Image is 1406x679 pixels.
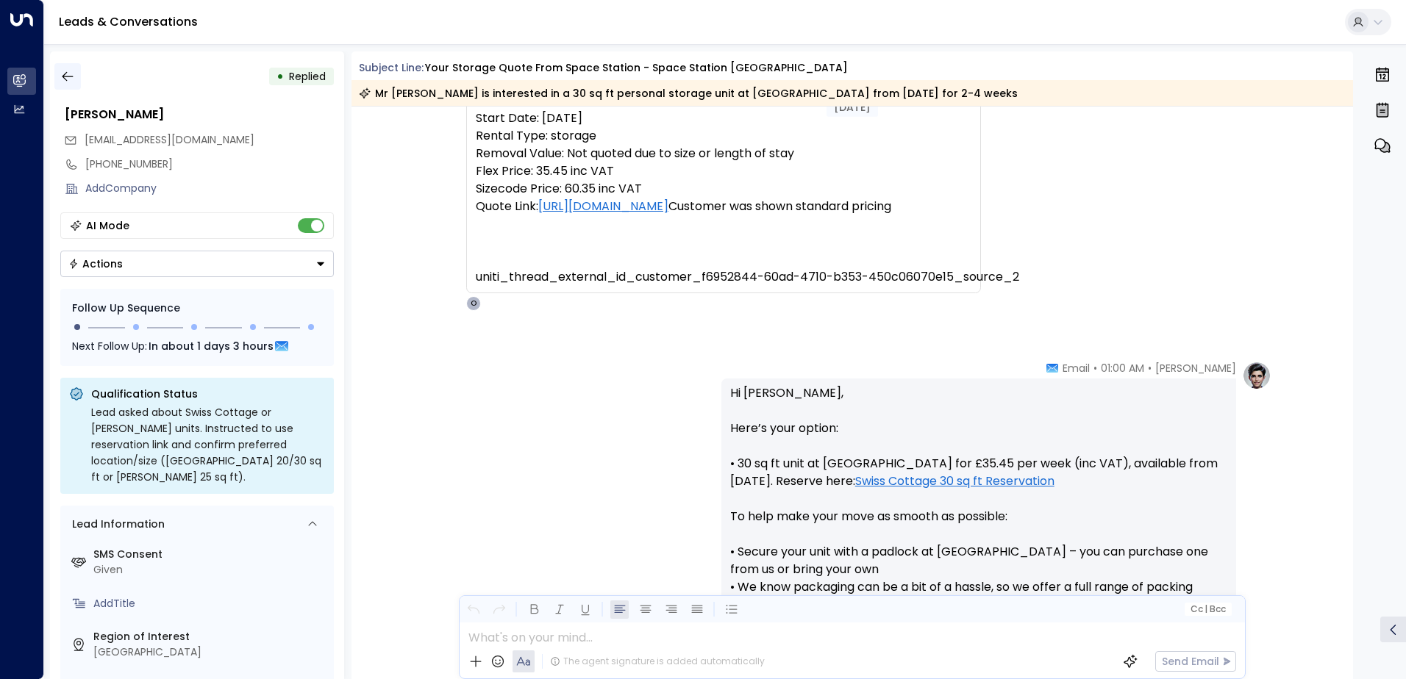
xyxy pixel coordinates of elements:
[91,387,325,401] p: Qualification Status
[60,251,334,277] button: Actions
[149,338,274,354] span: In about 1 days 3 hours
[86,218,129,233] div: AI Mode
[359,60,424,75] span: Subject Line:
[276,63,284,90] div: •
[1101,361,1144,376] span: 01:00 AM
[93,644,328,660] div: [GEOGRAPHIC_DATA]
[93,562,328,578] div: Given
[72,338,322,354] div: Next Follow Up:
[464,600,482,619] button: Undo
[466,296,481,311] div: O
[60,251,334,277] div: Button group with a nested menu
[65,106,334,123] div: [PERSON_NAME]
[93,596,328,611] div: AddTitle
[289,69,326,84] span: Replied
[359,86,1018,101] div: Mr [PERSON_NAME] is interested in a 30 sq ft personal storage unit at [GEOGRAPHIC_DATA] from [DAT...
[59,13,198,30] a: Leads & Conversations
[550,655,765,668] div: The agent signature is added automatically
[1155,361,1236,376] span: [PERSON_NAME]
[490,600,508,619] button: Redo
[68,257,123,270] div: Actions
[1063,361,1090,376] span: Email
[1148,361,1152,376] span: •
[93,547,328,562] label: SMS Consent
[827,98,878,117] div: [DATE]
[85,132,254,148] span: alex.j.call.000@gmail.com
[1205,604,1207,614] span: |
[855,473,1054,490] a: Swiss Cottage 30 sq ft Reservation
[425,60,848,76] div: Your storage quote from Space Station - Space Station [GEOGRAPHIC_DATA]
[1184,603,1231,617] button: Cc|Bcc
[85,157,334,172] div: [PHONE_NUMBER]
[93,629,328,644] label: Region of Interest
[91,404,325,485] div: Lead asked about Swiss Cottage or [PERSON_NAME] units. Instructed to use reservation link and con...
[67,517,165,532] div: Lead Information
[85,132,254,147] span: [EMAIL_ADDRESS][DOMAIN_NAME]
[538,198,668,215] a: [URL][DOMAIN_NAME]
[1093,361,1097,376] span: •
[1190,604,1225,614] span: Cc Bcc
[1242,361,1271,390] img: profile-logo.png
[85,181,334,196] div: AddCompany
[72,301,322,316] div: Follow Up Sequence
